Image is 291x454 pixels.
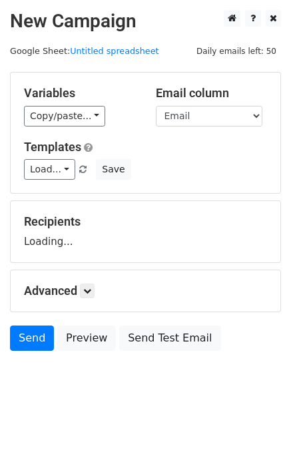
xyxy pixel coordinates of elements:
a: Copy/paste... [24,106,105,126]
h5: Variables [24,86,136,101]
a: Daily emails left: 50 [192,46,281,56]
a: Preview [57,326,116,351]
small: Google Sheet: [10,46,159,56]
a: Templates [24,140,81,154]
a: Untitled spreadsheet [70,46,158,56]
div: Loading... [24,214,267,249]
h5: Recipients [24,214,267,229]
a: Send Test Email [119,326,220,351]
a: Send [10,326,54,351]
h5: Advanced [24,284,267,298]
h5: Email column [156,86,268,101]
button: Save [96,159,131,180]
span: Daily emails left: 50 [192,44,281,59]
a: Load... [24,159,75,180]
h2: New Campaign [10,10,281,33]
